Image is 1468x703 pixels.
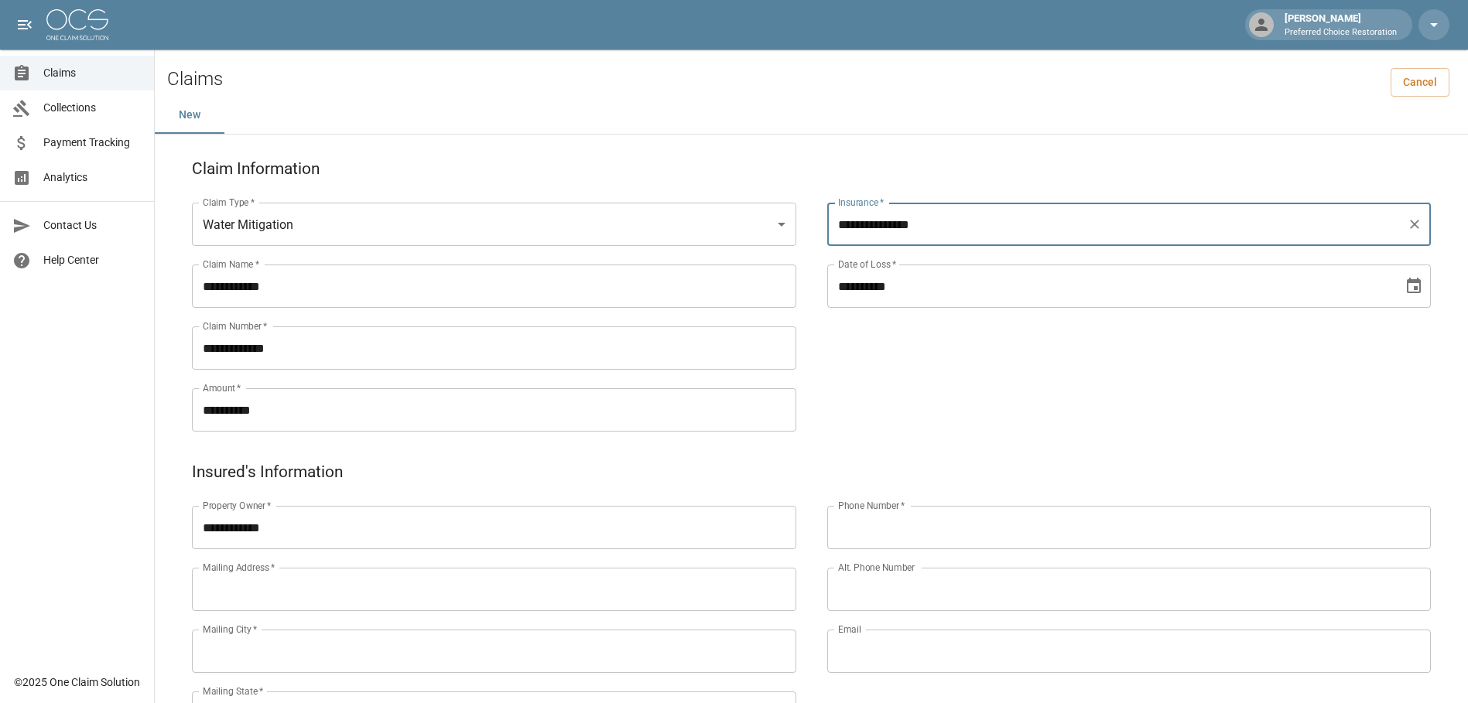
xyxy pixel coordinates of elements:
span: Help Center [43,252,142,268]
label: Claim Type [203,196,255,209]
label: Email [838,623,861,636]
button: New [155,97,224,134]
label: Amount [203,381,241,394]
a: Cancel [1391,68,1449,97]
span: Payment Tracking [43,135,142,151]
label: Insurance [838,196,884,209]
img: ocs-logo-white-transparent.png [46,9,108,40]
label: Alt. Phone Number [838,561,915,574]
span: Contact Us [43,217,142,234]
div: © 2025 One Claim Solution [14,674,140,690]
label: Property Owner [203,499,272,512]
div: dynamic tabs [155,97,1468,134]
button: open drawer [9,9,40,40]
button: Clear [1404,213,1425,235]
div: Water Mitigation [192,203,796,246]
span: Collections [43,100,142,116]
p: Preferred Choice Restoration [1285,26,1397,39]
label: Mailing Address [203,561,275,574]
label: Date of Loss [838,258,896,271]
div: [PERSON_NAME] [1278,11,1403,39]
label: Claim Name [203,258,259,271]
label: Mailing City [203,623,258,636]
h2: Claims [167,68,223,90]
label: Mailing State [203,684,263,698]
label: Claim Number [203,319,267,333]
label: Phone Number [838,499,905,512]
span: Claims [43,65,142,81]
span: Analytics [43,169,142,186]
button: Choose date [1398,271,1429,302]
